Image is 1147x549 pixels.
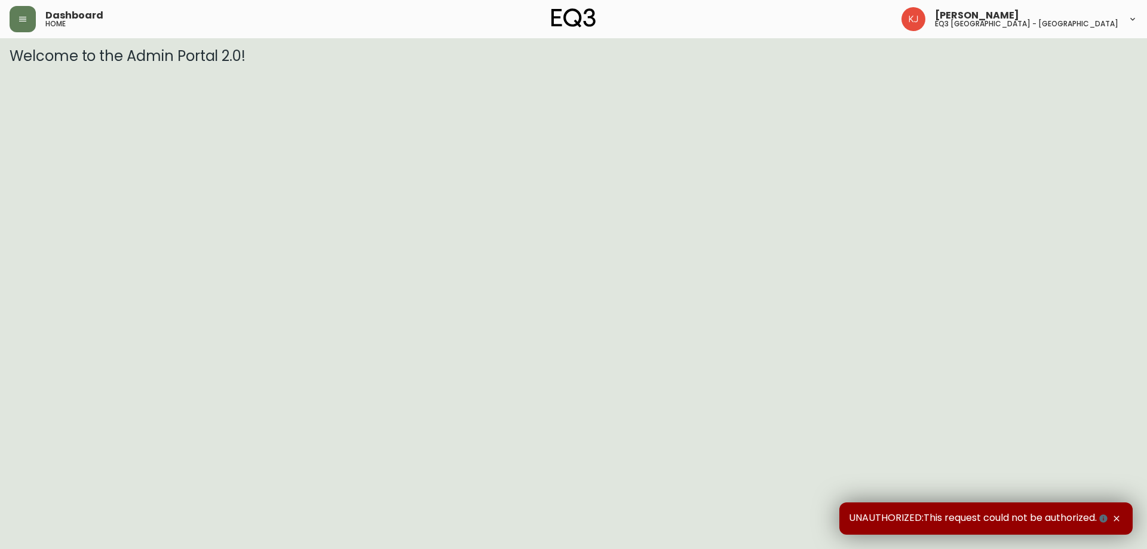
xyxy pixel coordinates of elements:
[10,48,1137,65] h3: Welcome to the Admin Portal 2.0!
[901,7,925,31] img: 24a625d34e264d2520941288c4a55f8e
[551,8,596,27] img: logo
[45,11,103,20] span: Dashboard
[849,512,1110,525] span: UNAUTHORIZED:This request could not be authorized.
[935,11,1019,20] span: [PERSON_NAME]
[45,20,66,27] h5: home
[935,20,1118,27] h5: eq3 [GEOGRAPHIC_DATA] - [GEOGRAPHIC_DATA]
